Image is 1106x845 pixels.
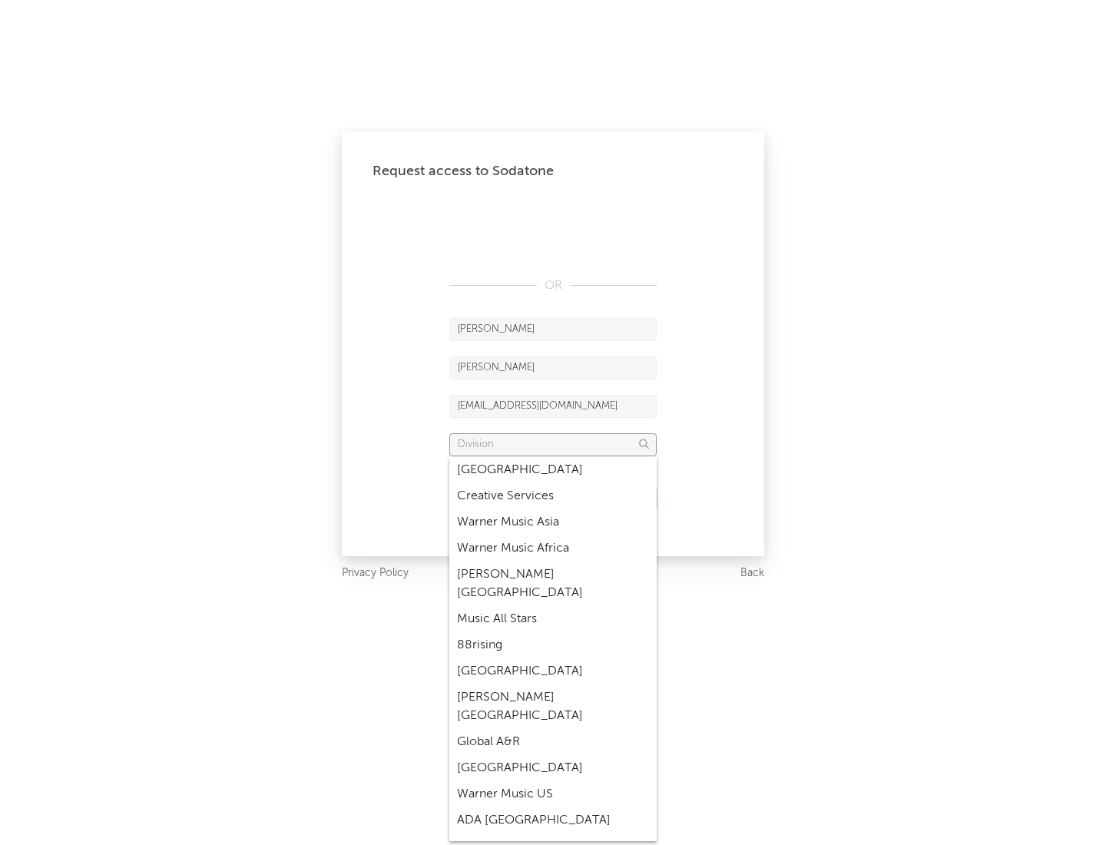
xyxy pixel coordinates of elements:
[449,395,657,418] input: Email
[373,162,733,181] div: Request access to Sodatone
[449,658,657,684] div: [GEOGRAPHIC_DATA]
[449,535,657,562] div: Warner Music Africa
[449,781,657,807] div: Warner Music US
[449,433,657,456] input: Division
[740,564,764,583] a: Back
[449,509,657,535] div: Warner Music Asia
[449,755,657,781] div: [GEOGRAPHIC_DATA]
[449,606,657,632] div: Music All Stars
[449,684,657,729] div: [PERSON_NAME] [GEOGRAPHIC_DATA]
[449,457,657,483] div: [GEOGRAPHIC_DATA]
[449,632,657,658] div: 88rising
[449,562,657,606] div: [PERSON_NAME] [GEOGRAPHIC_DATA]
[449,483,657,509] div: Creative Services
[449,318,657,341] input: First Name
[342,564,409,583] a: Privacy Policy
[449,729,657,755] div: Global A&R
[449,807,657,833] div: ADA [GEOGRAPHIC_DATA]
[449,277,657,295] div: OR
[449,356,657,379] input: Last Name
